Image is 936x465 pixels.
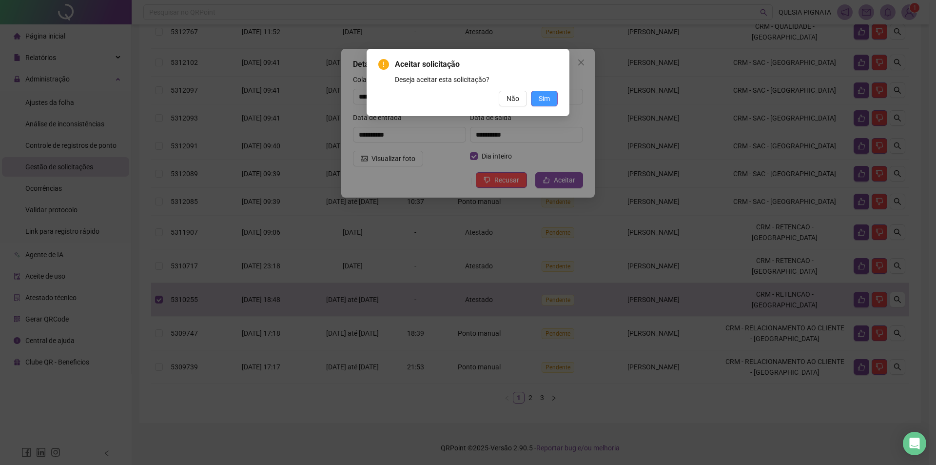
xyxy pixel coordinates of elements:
[539,93,550,104] span: Sim
[395,74,558,85] div: Deseja aceitar esta solicitação?
[395,59,558,70] span: Aceitar solicitação
[531,91,558,106] button: Sim
[378,59,389,70] span: exclamation-circle
[507,93,519,104] span: Não
[499,91,527,106] button: Não
[903,432,926,455] div: Open Intercom Messenger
